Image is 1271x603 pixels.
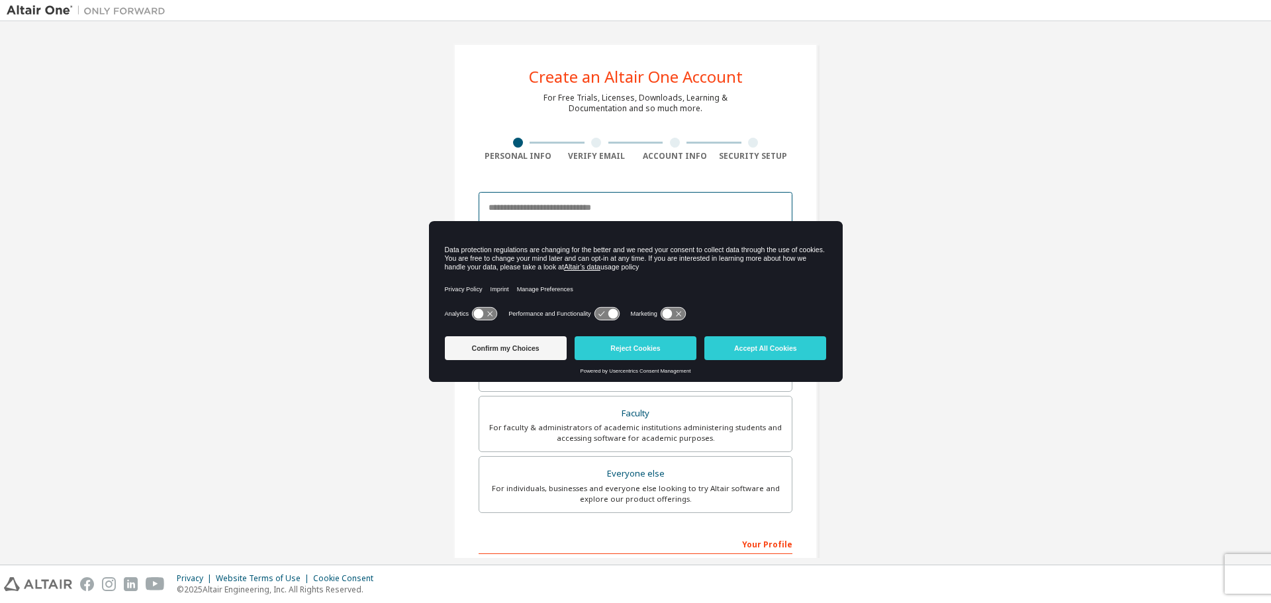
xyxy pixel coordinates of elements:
img: facebook.svg [80,577,94,591]
div: Security Setup [714,151,793,162]
p: © 2025 Altair Engineering, Inc. All Rights Reserved. [177,584,381,595]
div: For faculty & administrators of academic institutions administering students and accessing softwa... [487,422,784,443]
div: Personal Info [479,151,557,162]
div: Privacy [177,573,216,584]
div: Everyone else [487,465,784,483]
img: linkedin.svg [124,577,138,591]
div: Faculty [487,404,784,423]
div: Website Terms of Use [216,573,313,584]
div: Your Profile [479,533,792,554]
div: Cookie Consent [313,573,381,584]
div: Account Info [635,151,714,162]
div: Verify Email [557,151,636,162]
div: For individuals, businesses and everyone else looking to try Altair software and explore our prod... [487,483,784,504]
div: For Free Trials, Licenses, Downloads, Learning & Documentation and so much more. [543,93,728,114]
img: altair_logo.svg [4,577,72,591]
img: instagram.svg [102,577,116,591]
div: Create an Altair One Account [529,69,743,85]
img: youtube.svg [146,577,165,591]
img: Altair One [7,4,172,17]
